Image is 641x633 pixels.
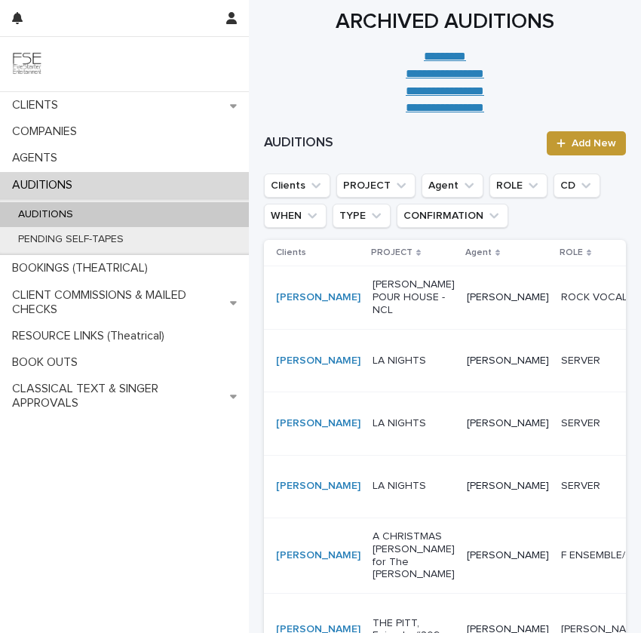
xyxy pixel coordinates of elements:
p: COMPANIES [6,124,89,139]
p: A CHRISTMAS [PERSON_NAME] for The [PERSON_NAME] [373,530,455,581]
p: PROJECT [371,244,413,261]
a: [PERSON_NAME] [276,549,360,562]
p: Clients [276,244,306,261]
p: AGENTS [6,151,69,165]
button: Clients [264,174,330,198]
a: [PERSON_NAME] [276,417,360,430]
a: [PERSON_NAME] [276,480,360,493]
p: [PERSON_NAME] [467,417,549,430]
button: CD [554,174,600,198]
p: AUDITIONS [6,178,84,192]
p: BOOKINGS (THEATRICAL) [6,261,160,275]
a: [PERSON_NAME] [276,291,360,304]
h1: ARCHIVED AUDITIONS [264,8,626,36]
button: TYPE [333,204,391,228]
p: PENDING SELF-TAPES [6,233,136,246]
p: Agent [465,244,492,261]
button: ROLE [489,174,547,198]
p: [PERSON_NAME] [467,549,549,562]
p: CLIENT COMMISSIONS & MAILED CHECKS [6,288,230,317]
a: Add New [547,131,626,155]
p: CLIENTS [6,98,70,112]
p: RESOURCE LINKS (Theatrical) [6,329,176,343]
p: LA NIGHTS [373,480,455,493]
p: BOOK OUTS [6,355,90,370]
p: [PERSON_NAME] [467,291,549,304]
button: WHEN [264,204,327,228]
p: AUDITIONS [6,208,85,221]
button: CONFIRMATION [397,204,508,228]
p: LA NIGHTS [373,417,455,430]
img: 9JgRvJ3ETPGCJDhvPVA5 [12,49,42,79]
p: ROLE [560,244,583,261]
p: SERVER [561,477,603,493]
p: [PERSON_NAME] [467,355,549,367]
p: [PERSON_NAME] POUR HOUSE - NCL [373,278,455,316]
a: [PERSON_NAME] [276,355,360,367]
p: SERVER [561,414,603,430]
p: LA NIGHTS [373,355,455,367]
p: CLASSICAL TEXT & SINGER APPROVALS [6,382,230,410]
h1: AUDITIONS [264,134,538,152]
button: PROJECT [336,174,416,198]
p: [PERSON_NAME] [467,480,549,493]
span: Add New [572,138,616,149]
button: Agent [422,174,483,198]
p: SERVER [561,352,603,367]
